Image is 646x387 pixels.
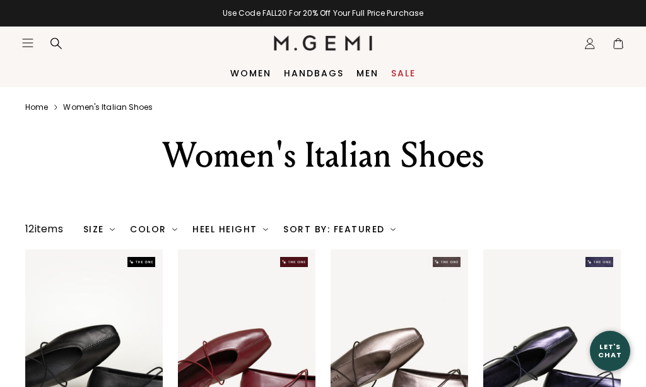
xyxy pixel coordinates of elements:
img: M.Gemi [274,35,373,51]
img: chevron-down.svg [172,227,177,232]
a: Women [230,68,271,78]
img: chevron-down.svg [110,227,115,232]
button: Open site menu [21,37,34,49]
div: Size [83,224,115,234]
div: Women's Italian Shoes [89,133,557,178]
img: The One tag [127,257,155,267]
a: Women's italian shoes [63,102,153,112]
a: Home [25,102,48,112]
a: Men [356,68,379,78]
div: Sort By: Featured [283,224,396,234]
div: Color [130,224,177,234]
a: Handbags [284,68,344,78]
img: chevron-down.svg [391,227,396,232]
a: Sale [391,68,416,78]
div: Let's Chat [590,343,630,359]
img: chevron-down.svg [263,227,268,232]
div: Heel Height [192,224,268,234]
div: 12 items [25,222,63,237]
